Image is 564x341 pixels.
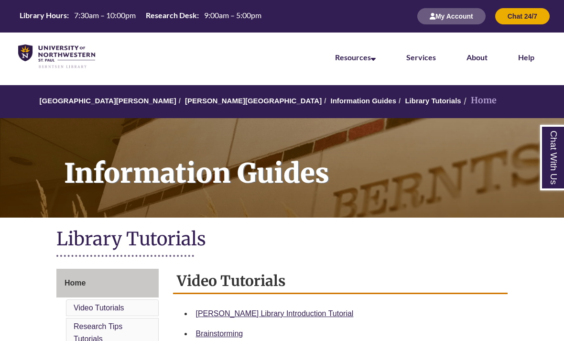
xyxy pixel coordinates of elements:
[196,330,243,338] a: Brainstorming
[16,10,70,21] th: Library Hours:
[74,11,136,20] span: 7:30am – 10:00pm
[461,94,497,108] li: Home
[495,12,550,20] a: Chat 24/7
[54,118,564,205] h1: Information Guides
[466,53,488,62] a: About
[56,227,508,253] h1: Library Tutorials
[56,269,159,297] a: Home
[196,309,354,318] a: [PERSON_NAME] Library Introduction Tutorial
[65,279,86,287] span: Home
[40,97,176,105] a: [GEOGRAPHIC_DATA][PERSON_NAME]
[417,12,486,20] a: My Account
[185,97,322,105] a: [PERSON_NAME][GEOGRAPHIC_DATA]
[74,304,124,312] a: Video Tutorials
[331,97,397,105] a: Information Guides
[335,53,376,62] a: Resources
[18,44,95,69] img: UNWSP Library Logo
[142,10,200,21] th: Research Desk:
[405,97,461,105] a: Library Tutorials
[495,8,550,24] button: Chat 24/7
[173,269,508,294] h2: Video Tutorials
[16,10,265,23] a: Hours Today
[417,8,486,24] button: My Account
[204,11,261,20] span: 9:00am – 5:00pm
[518,53,534,62] a: Help
[16,10,265,22] table: Hours Today
[406,53,436,62] a: Services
